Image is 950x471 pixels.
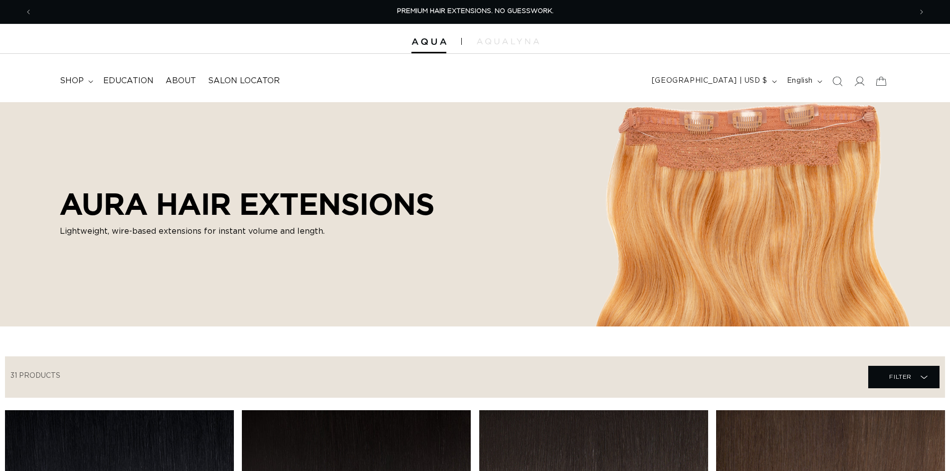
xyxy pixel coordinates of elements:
button: Previous announcement [17,2,39,21]
a: Education [97,70,160,92]
button: English [781,72,826,91]
summary: Search [826,70,848,92]
a: Salon Locator [202,70,286,92]
span: English [787,76,813,86]
img: aqualyna.com [477,38,539,44]
p: Lightweight, wire-based extensions for instant volume and length. [60,225,434,237]
span: 31 products [10,372,60,379]
summary: Filter [868,366,940,388]
span: Salon Locator [208,76,280,86]
span: Education [103,76,154,86]
h2: AURA HAIR EXTENSIONS [60,186,434,221]
span: About [166,76,196,86]
span: Filter [889,367,912,386]
button: [GEOGRAPHIC_DATA] | USD $ [646,72,781,91]
span: shop [60,76,84,86]
img: Aqua Hair Extensions [411,38,446,45]
span: [GEOGRAPHIC_DATA] | USD $ [652,76,767,86]
a: About [160,70,202,92]
span: PREMIUM HAIR EXTENSIONS. NO GUESSWORK. [397,8,554,14]
button: Next announcement [911,2,933,21]
summary: shop [54,70,97,92]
